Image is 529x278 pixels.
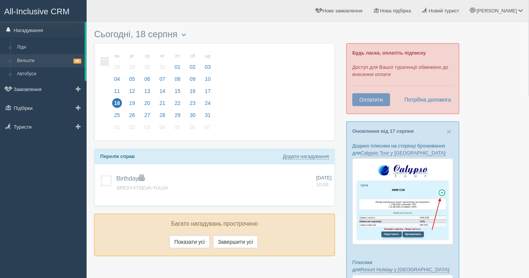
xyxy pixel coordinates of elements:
img: calypso-tour-proposal-crm-for-travel-agency.jpg [352,158,453,245]
span: [DATE] [316,175,332,181]
span: 08 [173,74,183,84]
span: 04 [112,74,122,84]
a: 01 [110,123,124,135]
a: пн 28 [110,49,124,75]
span: 20 [142,98,152,108]
span: 01 [173,62,183,72]
span: × [447,127,451,136]
span: 15 [173,86,183,96]
a: 05 [125,75,139,87]
a: [DATE] 10:00 [316,175,332,188]
span: 19 [127,98,137,108]
a: Додати нагадування [283,153,329,160]
a: 29 [171,111,185,123]
a: Birthday [116,175,145,182]
span: 28 [112,62,122,72]
a: Автобуси [14,67,85,81]
a: Resort Holiday у [GEOGRAPHIC_DATA] [361,267,449,273]
span: 05 [127,74,137,84]
span: 68 [73,59,81,64]
span: 14 [158,86,168,96]
a: Оновлення від 17 серпня [352,128,414,134]
span: 02 [127,122,137,132]
a: 22 [171,99,185,111]
a: SPESYVTSEVA YULIIA [116,185,168,191]
span: 29 [127,62,137,72]
small: пн [112,53,122,59]
a: 15 [171,87,185,99]
a: 24 [201,99,213,111]
small: чт [158,53,168,59]
a: 18 [110,99,124,111]
a: 25 [110,111,124,123]
a: 23 [186,99,200,111]
b: Перелік справ [100,153,135,159]
small: сб [188,53,198,59]
a: 07 [155,75,170,87]
a: 10 [201,75,213,87]
span: 07 [158,74,168,84]
a: 26 [125,111,139,123]
p: Плюсики для : [352,259,453,273]
span: 06 [142,74,152,84]
h3: Сьогодні, 18 серпня [94,29,335,39]
span: 21 [158,98,168,108]
button: Показати усі [169,235,210,248]
span: 30 [142,62,152,72]
a: 12 [125,87,139,99]
span: 07 [203,122,213,132]
span: 25 [112,110,122,120]
button: Оплатити [352,93,390,106]
span: 22 [173,98,183,108]
span: 17 [203,86,213,96]
span: 10:00 [316,182,329,187]
button: Завершити усі [213,235,258,248]
a: 09 [186,75,200,87]
a: нд 03 [201,49,213,75]
span: 03 [203,62,213,72]
a: 17 [201,87,213,99]
span: 31 [203,110,213,120]
a: 02 [125,123,139,135]
span: 06 [188,122,198,132]
a: 04 [110,75,124,87]
span: 30 [188,110,198,120]
span: All-Inclusive CRM [4,7,70,16]
small: вт [127,53,137,59]
a: 11 [110,87,124,99]
span: 31 [158,62,168,72]
span: 13 [142,86,152,96]
a: 19 [125,99,139,111]
a: 04 [155,123,170,135]
span: 29 [173,110,183,120]
span: 26 [127,110,137,120]
a: 13 [140,87,154,99]
span: Нове замовлення [323,8,363,14]
small: нд [203,53,213,59]
span: 16 [188,86,198,96]
p: Багато нагадувань прострочено [100,220,329,228]
button: Close [447,128,451,135]
span: 10 [203,74,213,84]
a: чт 31 [155,49,170,75]
a: Потрібна допомога [399,93,451,106]
span: Новий турист [429,8,459,14]
a: Calypso Tour у [GEOGRAPHIC_DATA] [361,150,445,156]
a: пт 01 [171,49,185,75]
a: 14 [155,87,170,99]
a: 28 [155,111,170,123]
span: 11 [112,86,122,96]
span: 27 [142,110,152,120]
a: 06 [140,75,154,87]
a: ср 30 [140,49,154,75]
span: 28 [158,110,168,120]
span: 01 [112,122,122,132]
a: 27 [140,111,154,123]
span: [PERSON_NAME] [477,8,517,14]
small: пт [173,53,183,59]
small: ср [142,53,152,59]
span: 09 [188,74,198,84]
span: 03 [142,122,152,132]
a: All-Inclusive CRM [0,0,86,21]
